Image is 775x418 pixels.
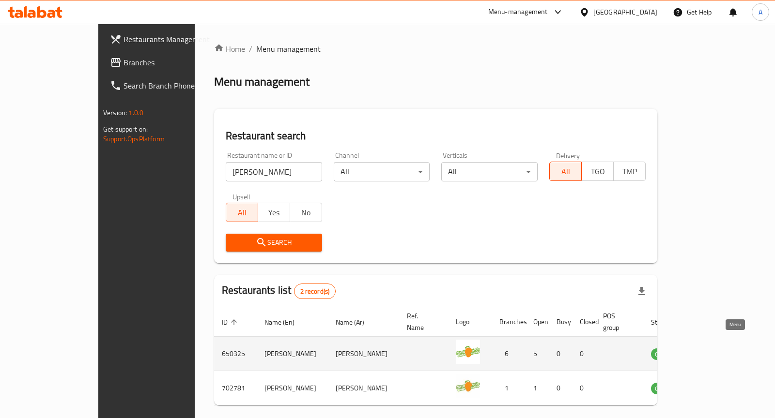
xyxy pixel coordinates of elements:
[651,383,675,394] div: OPEN
[230,206,254,220] span: All
[526,337,549,371] td: 5
[492,337,526,371] td: 6
[264,316,307,328] span: Name (En)
[294,206,318,220] span: No
[257,371,328,405] td: [PERSON_NAME]
[226,162,322,181] input: Search for restaurant name or ID..
[226,234,322,252] button: Search
[549,337,572,371] td: 0
[492,371,526,405] td: 1
[407,310,436,333] span: Ref. Name
[102,51,228,74] a: Branches
[488,6,548,18] div: Menu-management
[214,307,728,405] table: enhanced table
[651,383,675,394] span: OPEN
[572,337,595,371] td: 0
[258,203,290,222] button: Yes
[103,123,148,135] span: Get support on:
[102,74,228,97] a: Search Branch Phone
[214,337,257,371] td: 650325
[456,340,480,364] img: Mango Talaat
[103,133,165,145] a: Support.OpsPlatform
[294,287,336,296] span: 2 record(s)
[549,307,572,337] th: Busy
[603,310,632,333] span: POS group
[630,280,653,303] div: Export file
[554,164,578,179] span: All
[759,7,762,17] span: A
[222,283,336,299] h2: Restaurants list
[256,43,321,55] span: Menu management
[124,33,220,45] span: Restaurants Management
[102,28,228,51] a: Restaurants Management
[613,162,646,181] button: TMP
[232,193,250,200] label: Upsell
[222,316,240,328] span: ID
[328,337,399,371] td: [PERSON_NAME]
[549,371,572,405] td: 0
[336,316,377,328] span: Name (Ar)
[526,371,549,405] td: 1
[651,349,675,360] span: OPEN
[593,7,657,17] div: [GEOGRAPHIC_DATA]
[441,162,538,181] div: All
[124,57,220,68] span: Branches
[492,307,526,337] th: Branches
[526,307,549,337] th: Open
[651,316,682,328] span: Status
[233,237,314,249] span: Search
[214,43,245,55] a: Home
[586,164,610,179] span: TGO
[103,106,127,119] span: Version:
[124,80,220,91] span: Search Branch Phone
[328,371,399,405] td: [PERSON_NAME]
[618,164,642,179] span: TMP
[581,162,614,181] button: TGO
[294,284,336,299] div: Total records count
[257,337,328,371] td: [PERSON_NAME]
[556,152,580,159] label: Delivery
[334,162,430,181] div: All
[549,162,582,181] button: All
[214,371,257,405] td: 702781
[572,307,595,337] th: Closed
[249,43,252,55] li: /
[214,74,310,90] h2: Menu management
[226,129,646,143] h2: Restaurant search
[456,374,480,398] img: Mango Talaat
[128,106,143,119] span: 1.0.0
[214,43,657,55] nav: breadcrumb
[262,206,286,220] span: Yes
[448,307,492,337] th: Logo
[226,203,258,222] button: All
[572,371,595,405] td: 0
[290,203,322,222] button: No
